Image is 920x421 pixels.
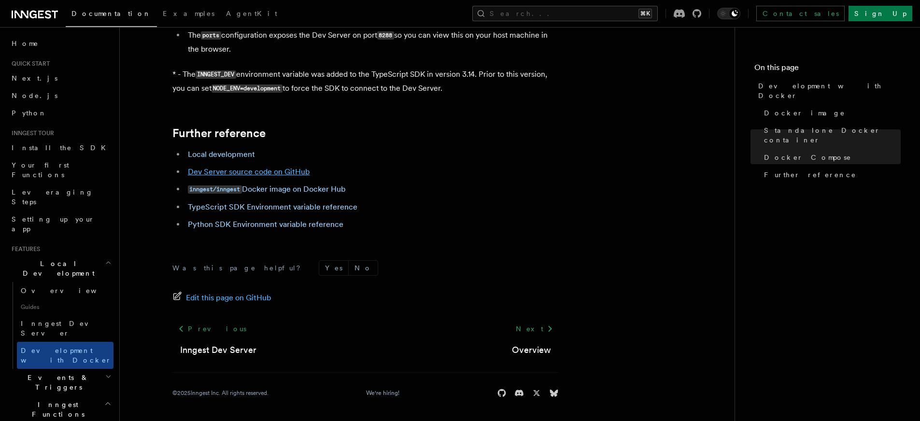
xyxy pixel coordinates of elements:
span: Overview [21,287,120,295]
a: Next.js [8,70,113,87]
a: Documentation [66,3,157,27]
span: Python [12,109,47,117]
span: Features [8,245,40,253]
code: inngest/inngest [188,185,242,194]
a: Install the SDK [8,139,113,156]
span: Next.js [12,74,57,82]
a: Python [8,104,113,122]
button: Yes [319,261,348,275]
a: Contact sales [756,6,845,21]
span: Development with Docker [21,347,112,364]
code: ports [201,31,221,40]
button: Toggle dark mode [717,8,740,19]
a: Docker Compose [760,149,901,166]
a: Standalone Docker container [760,122,901,149]
code: 8288 [377,31,394,40]
a: Python SDK Environment variable reference [188,220,343,229]
button: No [349,261,378,275]
a: Overview [512,343,551,357]
a: Next [510,320,559,337]
a: Dev Server source code on GitHub [188,167,310,176]
h4: On this page [754,62,901,77]
button: Search...⌘K [472,6,658,21]
a: Further reference [760,166,901,183]
span: Further reference [764,170,856,180]
span: Inngest tour [8,129,54,137]
a: Examples [157,3,220,26]
button: Events & Triggers [8,369,113,396]
a: Setting up your app [8,210,113,238]
span: Node.js [12,92,57,99]
span: Your first Functions [12,161,69,179]
span: Docker image [764,108,845,118]
li: The configuration exposes the Dev Server on port so you can view this on your host machine in the... [185,28,559,56]
code: INNGEST_DEV [196,70,236,79]
span: Local Development [8,259,105,278]
a: Your first Functions [8,156,113,183]
p: Was this page helpful? [172,263,307,273]
span: Events & Triggers [8,373,105,392]
a: Sign Up [849,6,912,21]
span: Documentation [71,10,151,17]
a: Inngest Dev Server [17,315,113,342]
span: Edit this page on GitHub [186,291,271,305]
a: inngest/inngestDocker image on Docker Hub [188,184,346,194]
a: Local development [188,150,255,159]
a: Development with Docker [17,342,113,369]
span: Inngest Functions [8,400,104,419]
a: TypeScript SDK Environment variable reference [188,202,357,211]
div: Local Development [8,282,113,369]
span: Standalone Docker container [764,126,901,145]
a: Node.js [8,87,113,104]
span: Inngest Dev Server [21,320,103,337]
a: Home [8,35,113,52]
a: Leveraging Steps [8,183,113,210]
span: Development with Docker [758,81,901,100]
code: NODE_ENV=development [212,84,283,93]
span: Docker Compose [764,153,851,162]
span: Leveraging Steps [12,188,93,206]
button: Local Development [8,255,113,282]
div: © 2025 Inngest Inc. All rights reserved. [172,389,269,397]
span: AgentKit [226,10,277,17]
span: Guides [17,299,113,315]
a: Previous [172,320,252,337]
p: * - The environment variable was added to the TypeScript SDK in version 3.14. Prior to this versi... [172,68,559,96]
span: Quick start [8,60,50,68]
a: Further reference [172,126,266,140]
a: AgentKit [220,3,283,26]
a: Overview [17,282,113,299]
a: Edit this page on GitHub [172,291,271,305]
span: Setting up your app [12,215,95,233]
a: Docker image [760,104,901,122]
kbd: ⌘K [638,9,652,18]
span: Home [12,39,39,48]
span: Examples [163,10,214,17]
a: Development with Docker [754,77,901,104]
a: We're hiring! [366,389,399,397]
a: Inngest Dev Server [180,343,256,357]
span: Install the SDK [12,144,112,152]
